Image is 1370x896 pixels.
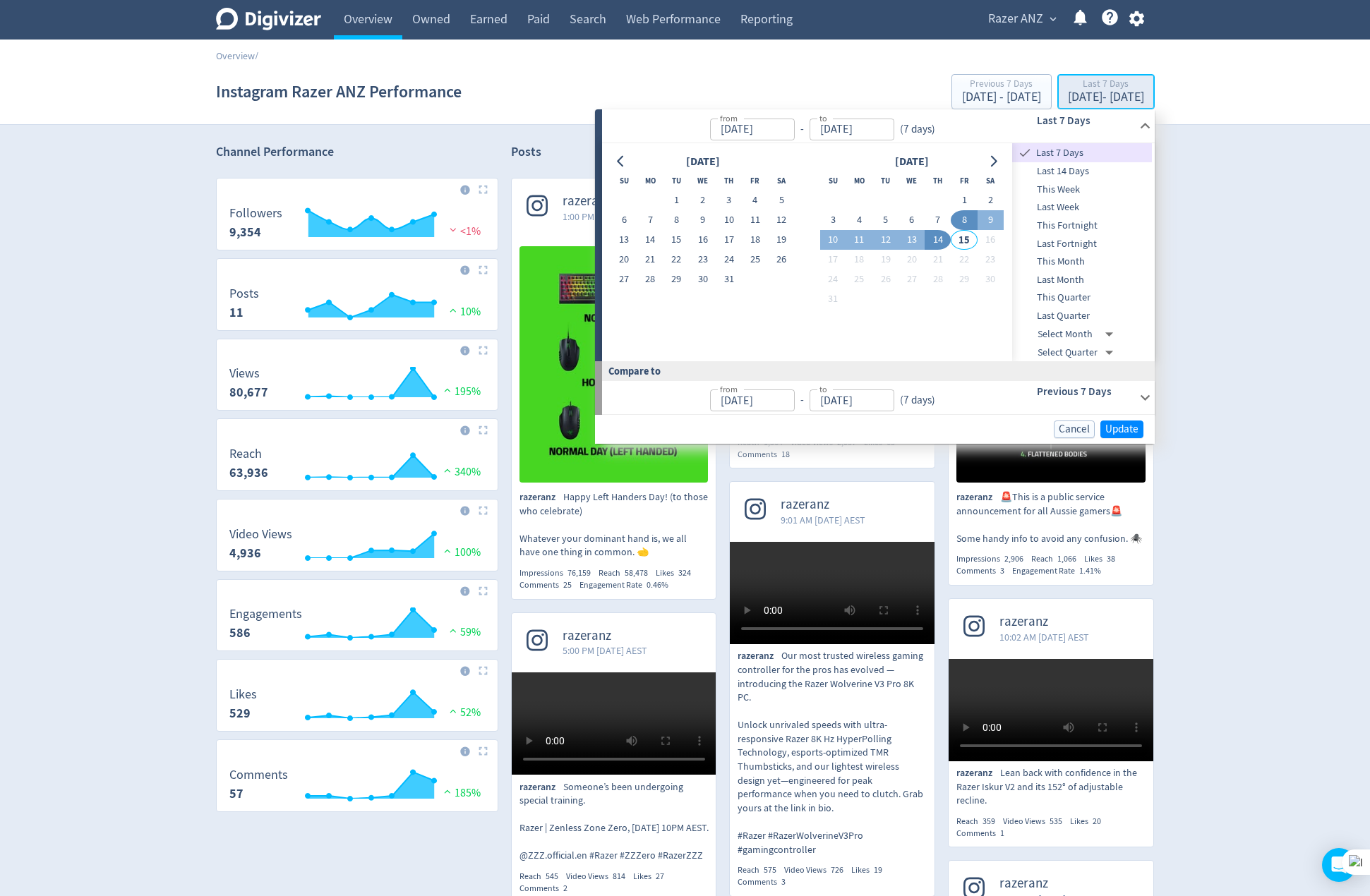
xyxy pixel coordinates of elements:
[846,171,872,190] th: Monday
[846,230,872,250] button: 11
[742,210,768,230] button: 11
[978,250,1004,270] button: 23
[611,230,637,250] button: 13
[716,270,742,289] button: 31
[846,250,872,270] button: 18
[983,152,1004,171] button: Go to next month
[1047,13,1059,25] span: expand_more
[1012,164,1152,179] span: Last 14 Days
[846,210,872,230] button: 4
[769,230,795,250] button: 19
[1012,254,1152,270] span: This Month
[925,210,951,230] button: 7
[637,230,663,250] button: 14
[682,152,724,171] div: [DATE]
[611,210,637,230] button: 6
[690,190,716,210] button: 2
[978,210,1004,230] button: 9
[663,210,690,230] button: 8
[951,270,977,289] button: 29
[216,49,255,62] a: Overview
[978,230,1004,250] button: 16
[1057,74,1155,109] button: Last 7 Days[DATE]- [DATE]
[1012,235,1152,253] div: Last Fortnight
[637,210,663,230] button: 7
[891,152,933,171] div: [DATE]
[951,171,977,190] th: Friday
[602,109,1155,143] div: from-to(7 days)Last 7 Days
[1038,344,1119,362] div: Select Quarter
[1012,200,1152,215] span: Last Week
[872,210,899,230] button: 5
[1068,79,1144,91] div: Last 7 Days
[978,190,1004,210] button: 2
[899,270,925,289] button: 27
[819,112,827,124] label: to
[1322,848,1356,882] div: Open Intercom Messenger
[690,250,716,270] button: 23
[602,381,1155,415] div: from-to(7 days)Previous 7 Days
[1054,420,1095,438] button: Cancel
[819,383,827,395] label: to
[663,171,690,190] th: Tuesday
[951,74,1052,109] button: Previous 7 Days[DATE] - [DATE]
[1038,325,1119,344] div: Select Month
[611,270,637,289] button: 27
[602,143,1155,361] div: from-to(7 days)Last 7 Days
[872,250,899,270] button: 19
[769,190,795,210] button: 5
[872,270,899,289] button: 26
[1100,420,1143,438] button: Update
[820,270,846,289] button: 24
[769,250,795,270] button: 26
[742,190,768,210] button: 4
[716,230,742,250] button: 17
[611,152,632,171] button: Go to previous month
[716,210,742,230] button: 10
[742,171,768,190] th: Friday
[951,230,977,250] button: 15
[769,171,795,190] th: Saturday
[255,49,258,62] span: /
[820,171,846,190] th: Sunday
[1012,218,1152,234] span: This Fortnight
[595,361,1155,380] div: Compare to
[742,230,768,250] button: 18
[795,392,810,408] div: -
[1012,217,1152,235] div: This Fortnight
[720,383,738,395] label: from
[925,250,951,270] button: 21
[1012,308,1152,324] span: Last Quarter
[720,112,738,124] label: from
[1012,181,1152,199] div: This Week
[925,171,951,190] th: Thursday
[716,171,742,190] th: Thursday
[1012,198,1152,217] div: Last Week
[742,250,768,270] button: 25
[978,171,1004,190] th: Saturday
[894,392,935,408] div: ( 7 days )
[795,121,810,138] div: -
[1012,271,1152,289] div: Last Month
[1012,143,1152,361] nav: presets
[1012,162,1152,181] div: Last 14 Days
[846,270,872,289] button: 25
[663,250,690,270] button: 22
[872,171,899,190] th: Tuesday
[894,121,941,138] div: ( 7 days )
[962,79,1041,91] div: Previous 7 Days
[951,210,977,230] button: 8
[1012,290,1152,305] span: This Quarter
[690,230,716,250] button: 16
[716,250,742,270] button: 24
[978,270,1004,289] button: 30
[988,8,1043,30] span: Razer ANZ
[637,250,663,270] button: 21
[1037,112,1134,129] h6: Last 7 Days
[951,190,977,210] button: 1
[899,210,925,230] button: 6
[637,270,663,289] button: 28
[1012,182,1152,198] span: This Week
[1037,383,1134,400] h6: Previous 7 Days
[1012,253,1152,271] div: This Month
